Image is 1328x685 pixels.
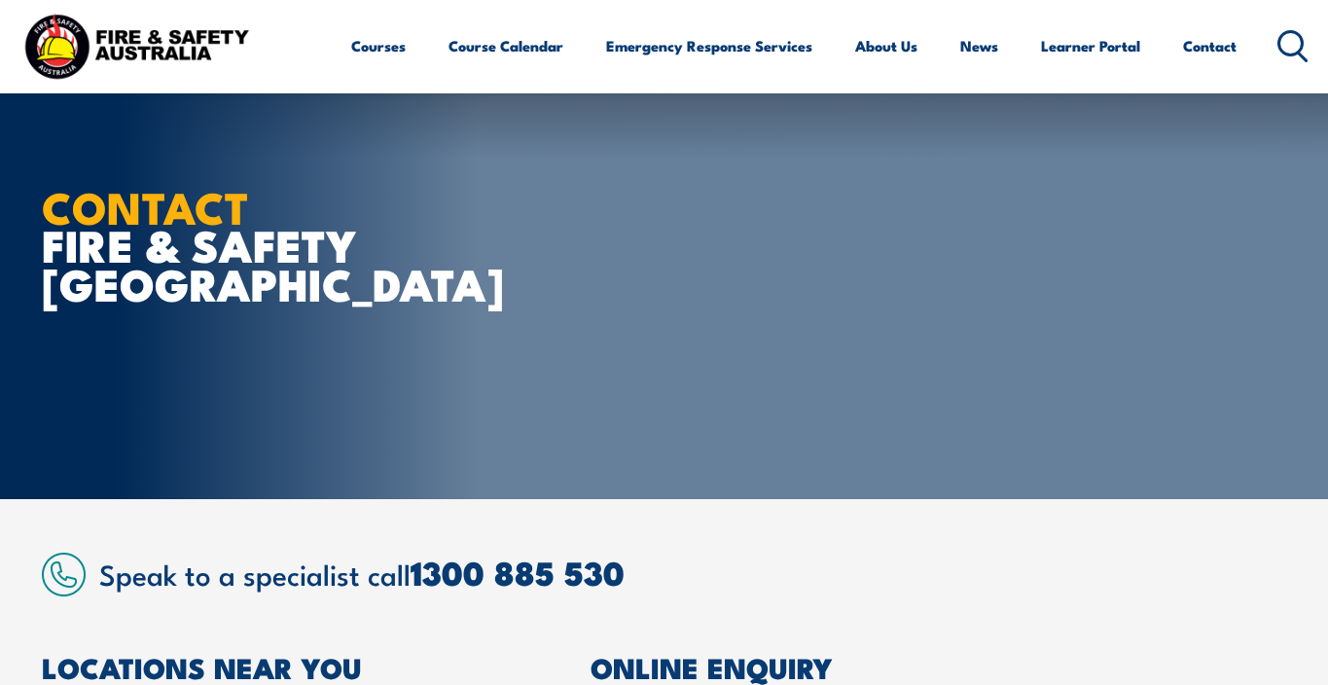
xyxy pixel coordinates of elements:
h2: ONLINE ENQUIRY [591,654,1287,679]
a: Course Calendar [449,22,563,69]
a: Contact [1183,22,1237,69]
strong: CONTACT [42,172,249,239]
a: 1300 885 530 [411,546,625,597]
h2: Speak to a specialist call [99,555,1287,591]
a: Emergency Response Services [606,22,812,69]
h2: LOCATIONS NEAR YOU [42,654,503,679]
a: Learner Portal [1041,22,1140,69]
a: About Us [855,22,917,69]
h1: FIRE & SAFETY [GEOGRAPHIC_DATA] [42,187,522,301]
a: News [960,22,998,69]
a: Courses [351,22,406,69]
